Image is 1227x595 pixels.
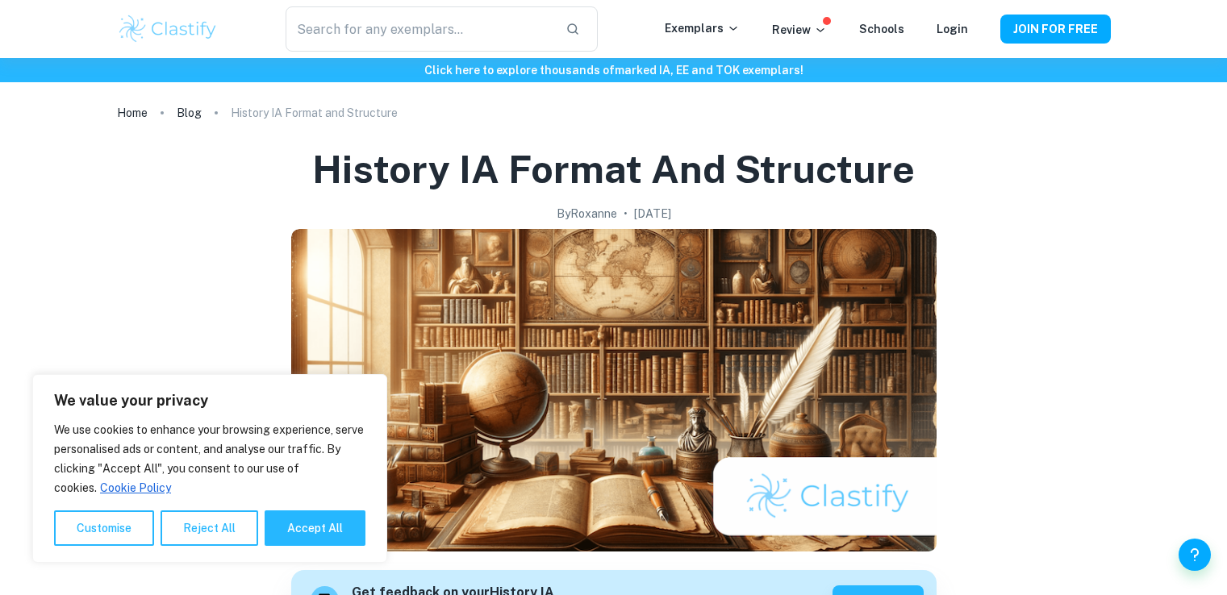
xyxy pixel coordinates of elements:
button: Customise [54,510,154,546]
img: Clastify logo [117,13,219,45]
p: Review [772,21,827,39]
button: Help and Feedback [1179,539,1211,571]
a: Blog [177,102,202,124]
p: Exemplars [665,19,740,37]
img: History IA Format and Structure cover image [291,229,937,551]
h2: By Roxanne [557,205,617,223]
p: • [624,205,628,223]
a: Schools [859,23,904,35]
p: We use cookies to enhance your browsing experience, serve personalised ads or content, and analys... [54,420,365,497]
div: We value your privacy [32,374,387,563]
input: Search for any exemplars... [286,6,552,52]
h1: History IA Format and Structure [312,144,915,195]
a: Cookie Policy [99,481,172,495]
p: History IA Format and Structure [231,104,398,122]
p: We value your privacy [54,391,365,410]
a: Home [117,102,148,124]
a: Login [937,23,968,35]
h6: Click here to explore thousands of marked IA, EE and TOK exemplars ! [3,61,1224,79]
h2: [DATE] [634,205,671,223]
button: JOIN FOR FREE [1000,15,1111,44]
button: Accept All [265,510,365,546]
button: Reject All [161,510,258,546]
